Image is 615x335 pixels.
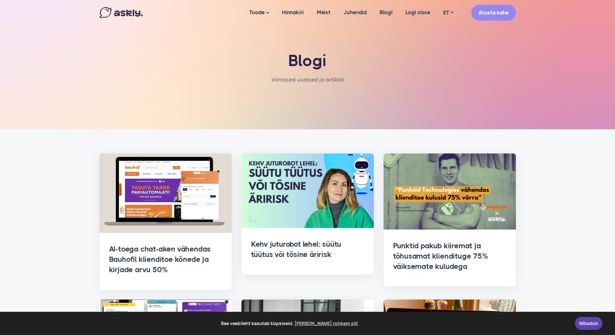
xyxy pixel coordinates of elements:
span: See veebileht kasutab küpsiseid. [9,319,570,328]
nav: breadcrumb [272,75,344,91]
a: Nõustun [575,317,602,330]
a: AI-toega chat-aken vähendas Bauhofil klienditoe kõnede ja kirjade arvu 50% [109,245,211,274]
img: Askly [99,7,143,18]
a: Kehv juturobot lehel: süütu tüütus või tõsine äririsk [251,240,342,259]
a: Alusta kohe [471,5,516,21]
a: ET [437,8,460,17]
li: Viimased uudised ja artiklid [272,75,344,84]
h1: Blogi [170,52,445,70]
a: Punktid pakub kiiremat ja tõhusamat kliendituge 75% väiksemate kuludega [393,241,488,271]
a: learn more about cookies [293,319,359,328]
